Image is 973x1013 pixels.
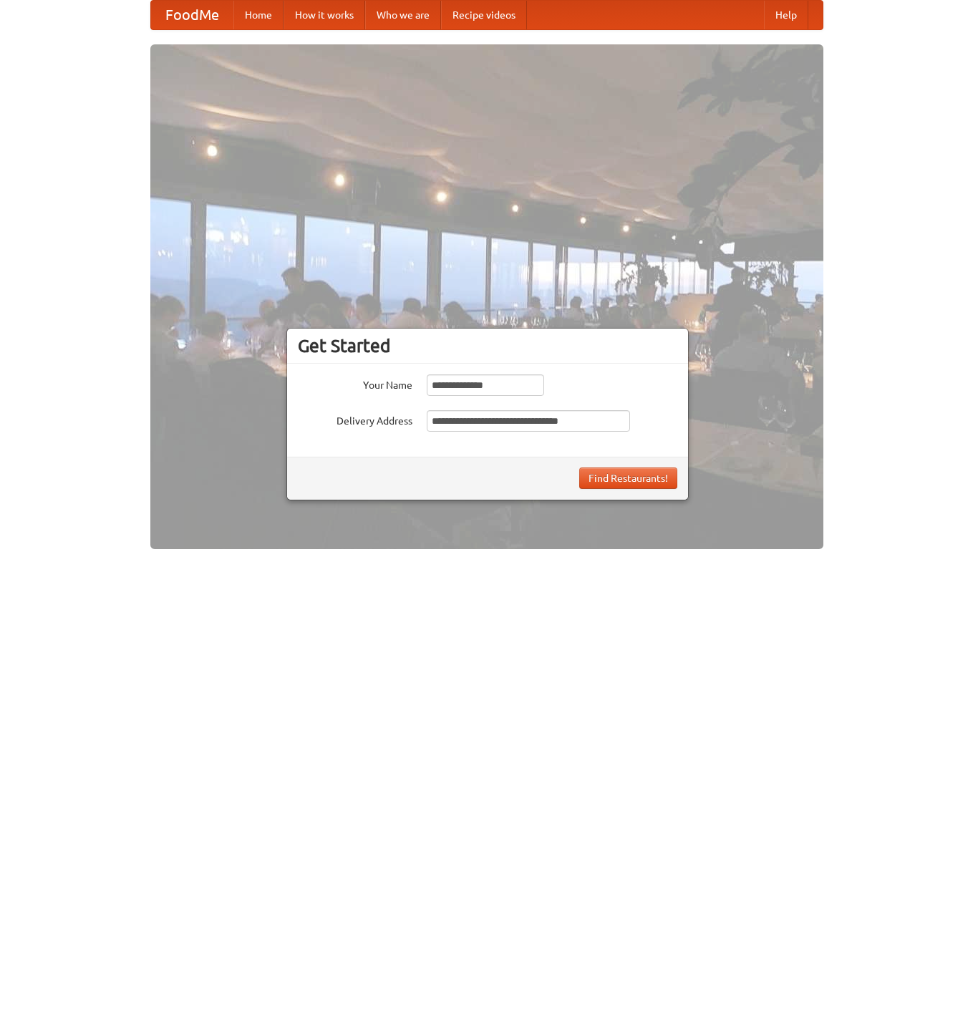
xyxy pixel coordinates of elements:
h3: Get Started [298,335,677,357]
label: Delivery Address [298,410,412,428]
a: How it works [284,1,365,29]
a: Who we are [365,1,441,29]
a: Help [764,1,808,29]
label: Your Name [298,374,412,392]
a: Recipe videos [441,1,527,29]
button: Find Restaurants! [579,467,677,489]
a: Home [233,1,284,29]
a: FoodMe [151,1,233,29]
